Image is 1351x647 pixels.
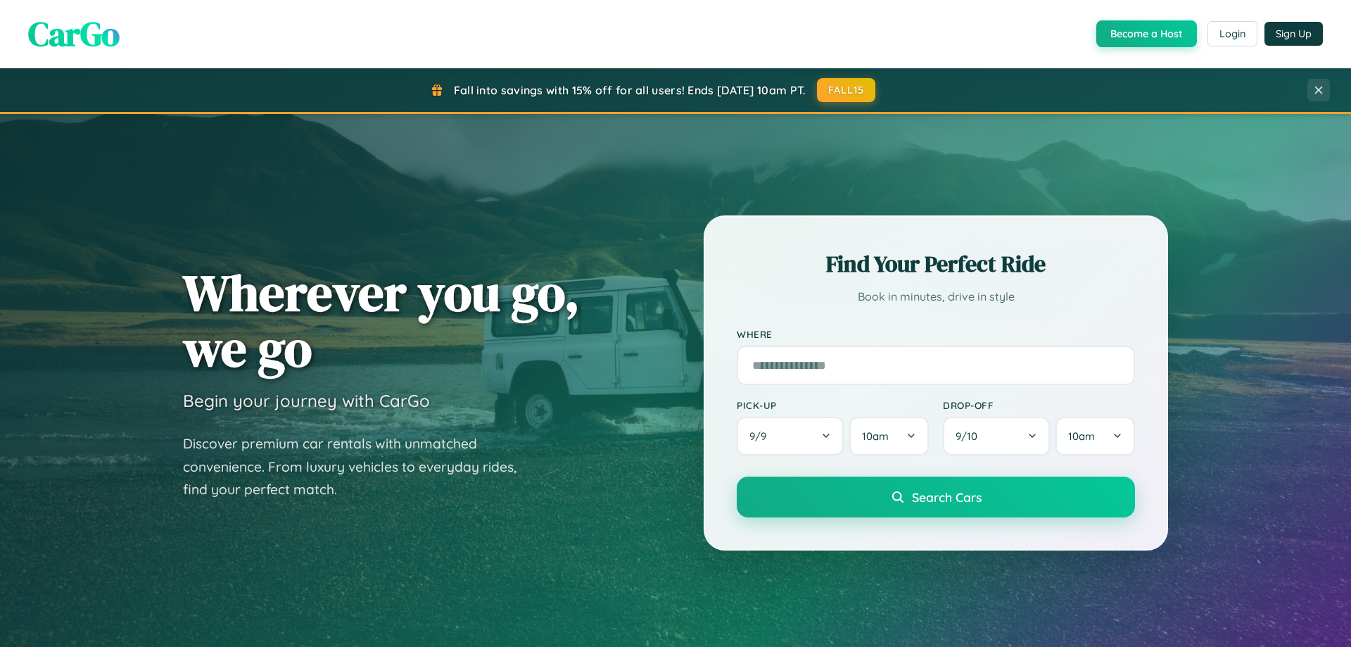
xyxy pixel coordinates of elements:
[1068,429,1095,443] span: 10am
[749,429,773,443] span: 9 / 9
[862,429,889,443] span: 10am
[737,477,1135,517] button: Search Cars
[943,417,1050,456] button: 9/10
[912,489,982,505] span: Search Cars
[1055,417,1135,456] button: 10am
[737,287,1135,307] p: Book in minutes, drive in style
[28,11,120,57] span: CarGo
[1207,21,1257,46] button: Login
[956,429,984,443] span: 9 / 10
[183,390,430,411] h3: Begin your journey with CarGo
[817,78,876,102] button: FALL15
[454,83,806,97] span: Fall into savings with 15% off for all users! Ends [DATE] 10am PT.
[849,417,929,456] button: 10am
[943,399,1135,411] label: Drop-off
[1096,20,1197,47] button: Become a Host
[183,265,580,376] h1: Wherever you go, we go
[737,417,844,456] button: 9/9
[737,249,1135,279] h2: Find Your Perfect Ride
[737,328,1135,340] label: Where
[183,432,535,501] p: Discover premium car rentals with unmatched convenience. From luxury vehicles to everyday rides, ...
[1264,22,1323,46] button: Sign Up
[737,399,929,411] label: Pick-up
